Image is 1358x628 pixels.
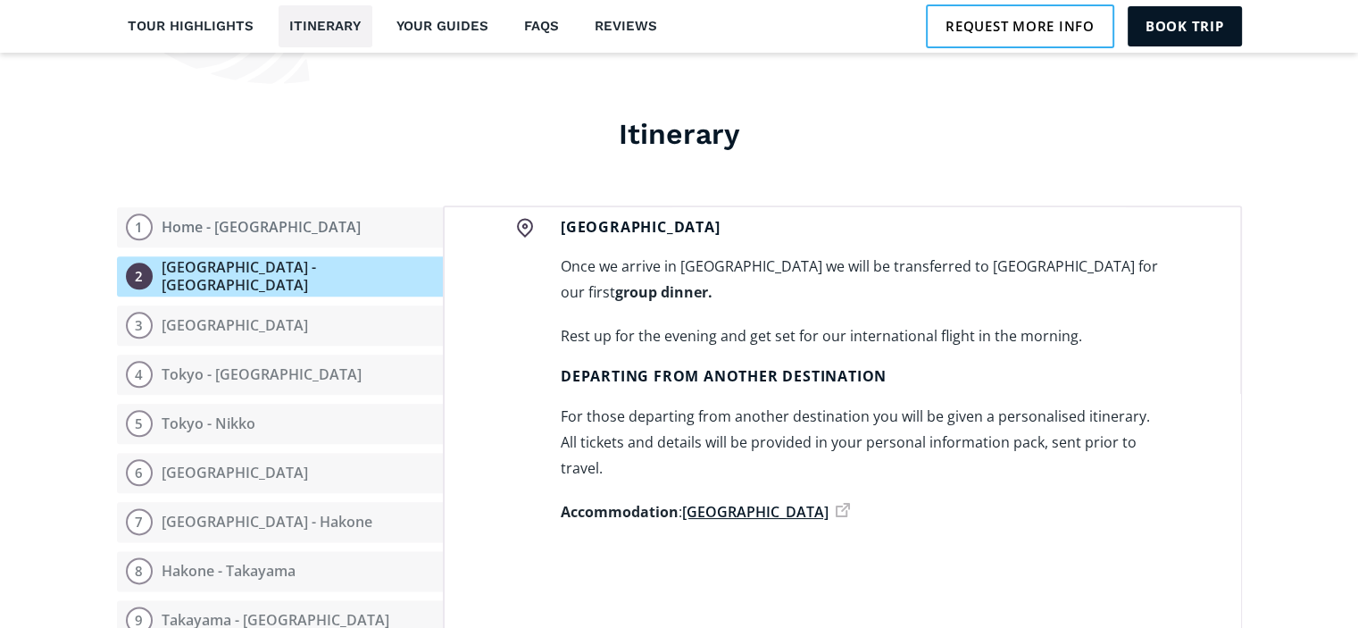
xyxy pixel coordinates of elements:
[561,323,1168,349] p: Rest up for the evening and get set for our international flight in the morning.
[126,361,153,388] div: 4
[117,355,443,395] button: 4Tokyo - [GEOGRAPHIC_DATA]
[561,499,1168,525] p: :
[561,254,1168,306] p: Once we arrive in [GEOGRAPHIC_DATA] we will be transferred to [GEOGRAPHIC_DATA] for our first
[126,263,153,289] div: 2
[162,464,308,482] div: [GEOGRAPHIC_DATA]
[162,365,362,384] div: Tokyo - [GEOGRAPHIC_DATA]
[162,513,372,532] div: [GEOGRAPHIC_DATA] - Hakone
[615,282,712,302] strong: group dinner.
[117,502,443,542] button: 7[GEOGRAPHIC_DATA] - Hakone
[561,543,1168,569] p: ‍
[117,453,443,493] button: 6[GEOGRAPHIC_DATA]
[682,502,850,522] a: [GEOGRAPHIC_DATA]
[117,5,265,47] a: Tour highlights
[117,256,443,297] button: 2[GEOGRAPHIC_DATA] - [GEOGRAPHIC_DATA]
[162,258,434,296] div: [GEOGRAPHIC_DATA] - [GEOGRAPHIC_DATA]
[117,551,443,591] button: 8Hakone - Takayama
[126,508,153,535] div: 7
[561,218,1168,237] h5: [GEOGRAPHIC_DATA]
[162,562,296,581] div: Hakone - Takayama
[162,218,361,237] div: Home - [GEOGRAPHIC_DATA]
[162,414,255,433] div: Tokyo - Nikko
[561,366,887,386] strong: Departing from another destination
[117,306,443,346] button: 3[GEOGRAPHIC_DATA]
[279,5,372,47] a: Itinerary
[117,116,1242,152] h3: Itinerary
[561,502,679,522] strong: Accommodation
[117,404,443,444] button: 5Tokyo - Nikko
[584,5,669,47] a: Reviews
[126,459,153,486] div: 6
[126,410,153,437] div: 5
[1128,6,1242,46] a: Book trip
[162,316,308,335] div: [GEOGRAPHIC_DATA]
[386,5,500,47] a: Your guides
[126,214,153,240] div: 1
[126,557,153,584] div: 8
[126,312,153,339] div: 3
[117,207,443,247] a: 1Home - [GEOGRAPHIC_DATA]
[926,4,1114,47] a: Request more info
[561,404,1168,481] p: For those departing from another destination you will be given a personalised itinerary. All tick...
[513,5,571,47] a: FAQs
